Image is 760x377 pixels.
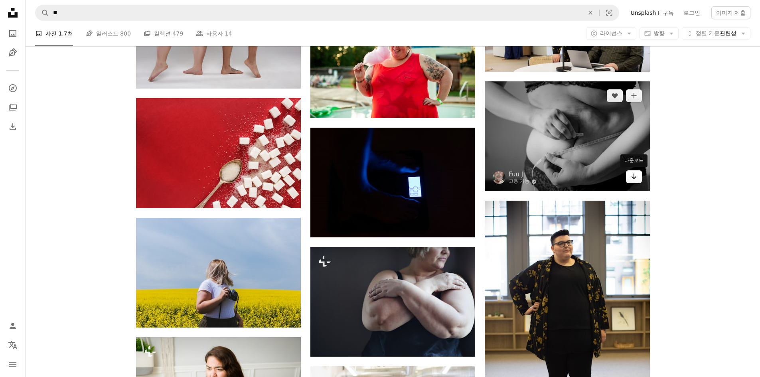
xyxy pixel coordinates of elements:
span: 479 [172,29,183,38]
img: 붉은 표면에 각설탕과 숟가락 [136,98,301,208]
button: 메뉴 [5,356,21,372]
a: 로그인 / 가입 [5,318,21,334]
a: 사진 [5,26,21,41]
button: 방향 [640,27,679,40]
button: 정렬 기준관련성 [682,27,750,40]
img: 68 4에서 욕실 저울에 서있는 사람 [310,128,475,237]
a: 일러스트 800 [86,21,131,46]
div: 다운로드 [620,154,647,167]
a: 붉은 표면에 각설탕과 숟가락 [136,149,301,156]
a: 그녀의 가슴을 들고 여자의 그레이스케일 사진 [485,132,649,140]
span: 라이선스 [600,30,622,36]
button: 언어 [5,337,21,353]
button: 좋아요 [607,89,623,102]
a: 로그인 [679,6,705,19]
img: 우울한 뚱뚱한 여자가 팔짱을 끼고 서서 집에서 창문을 통해 바라보고 있습니다. [310,247,475,357]
button: 시각적 검색 [600,5,619,20]
a: 컬렉션 [5,99,21,115]
a: 컬렉션 479 [144,21,183,46]
img: 그녀의 가슴을 들고 여자의 그레이스케일 사진 [485,81,649,191]
form: 사이트 전체에서 이미지 찾기 [35,5,619,21]
img: Fuu J의 프로필로 이동 [493,171,505,184]
img: 솜사탕을 들고 웃는 여자 [310,8,475,118]
a: 우울한 뚱뚱한 여자가 팔짱을 끼고 서서 집에서 창문을 통해 바라보고 있습니다. [310,298,475,305]
a: 실내에 서 있는 알 수 없는 사람 [485,321,649,328]
button: 컬렉션에 추가 [626,89,642,102]
a: 68 4에서 욕실 저울에 서있는 사람 [310,179,475,186]
button: 이미지 제출 [711,6,750,19]
button: 라이선스 [586,27,636,40]
span: 14 [225,29,232,38]
a: 다운로드 [626,170,642,183]
a: Unsplash+ 구독 [626,6,678,19]
a: 다운로드 내역 [5,118,21,134]
a: 솜사탕을 들고 웃는 여자 [310,59,475,67]
a: 고용 가능 [509,178,536,185]
button: 삭제 [582,5,599,20]
a: 일러스트 [5,45,21,61]
span: 정렬 기준 [696,30,720,36]
span: 관련성 [696,30,736,38]
a: 탐색 [5,80,21,96]
a: 사용자 14 [196,21,232,46]
span: 방향 [653,30,665,36]
button: Unsplash 검색 [36,5,49,20]
span: 800 [120,29,131,38]
a: 홈 — Unsplash [5,5,21,22]
a: 노란 꽃밭 앞에 서 있는 DSLR 카메라를 들고 있는 여자 [136,269,301,276]
a: Fuu J [509,170,536,178]
img: 노란 꽃밭 앞에 서 있는 DSLR 카메라를 들고 있는 여자 [136,218,301,328]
